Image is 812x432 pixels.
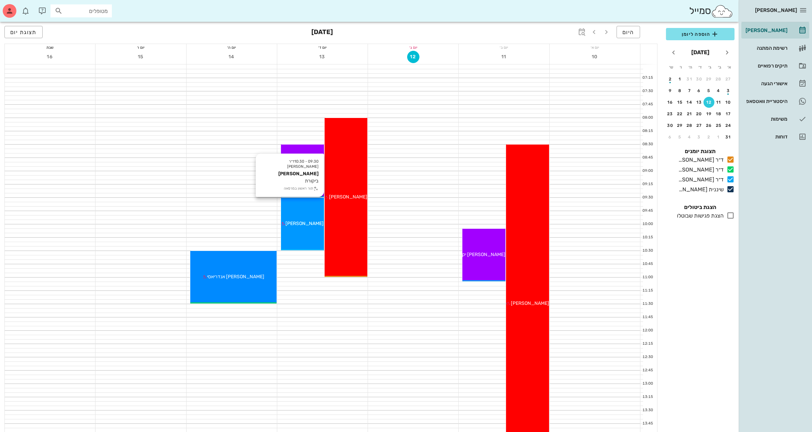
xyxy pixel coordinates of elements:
[5,44,95,51] div: שבת
[675,123,685,128] div: 29
[694,135,705,139] div: 3
[675,135,685,139] div: 5
[225,54,238,60] span: 14
[723,123,734,128] div: 24
[640,181,654,187] div: 09:15
[684,135,695,139] div: 4
[665,120,676,131] button: 30
[640,115,654,121] div: 08:00
[675,111,685,116] div: 22
[640,394,654,400] div: 13:15
[704,135,714,139] div: 2
[684,88,695,93] div: 7
[640,168,654,174] div: 09:00
[723,108,734,119] button: 17
[684,100,695,105] div: 14
[640,341,654,347] div: 12:15
[640,261,654,267] div: 10:45
[744,63,787,69] div: תיקים רפואיים
[674,212,724,220] div: הצגת פגישות שבוטלו
[640,128,654,134] div: 08:15
[713,111,724,116] div: 18
[744,81,787,86] div: אישורי הגעה
[694,100,705,105] div: 13
[704,88,714,93] div: 5
[640,421,654,427] div: 13:45
[135,54,147,60] span: 15
[329,194,367,200] span: [PERSON_NAME]
[723,74,734,85] button: 27
[640,381,654,387] div: 13:00
[704,108,714,119] button: 19
[713,88,724,93] div: 4
[640,354,654,360] div: 12:30
[725,61,734,73] th: א׳
[704,97,714,108] button: 12
[713,120,724,131] button: 25
[676,61,685,73] th: ו׳
[741,22,809,39] a: [PERSON_NAME]
[723,85,734,96] button: 3
[640,88,654,94] div: 07:30
[665,100,676,105] div: 16
[704,120,714,131] button: 26
[694,120,705,131] button: 27
[694,88,705,93] div: 6
[721,46,733,59] button: חודש שעבר
[741,58,809,74] a: תיקים רפואיים
[713,74,724,85] button: 28
[741,129,809,145] a: דוחות
[675,85,685,96] button: 8
[694,111,705,116] div: 20
[704,85,714,96] button: 5
[744,134,787,139] div: דוחות
[689,4,733,18] div: סמייל
[675,132,685,143] button: 5
[704,100,714,105] div: 12
[694,74,705,85] button: 30
[640,314,654,320] div: 11:45
[711,4,733,18] img: SmileCloud logo
[676,156,724,164] div: ד״ר [PERSON_NAME]
[550,44,640,51] div: יום א׳
[713,77,724,81] div: 28
[713,108,724,119] button: 18
[665,88,676,93] div: 9
[675,120,685,131] button: 29
[640,368,654,373] div: 12:45
[285,221,324,226] span: [PERSON_NAME]
[665,132,676,143] button: 6
[723,97,734,108] button: 10
[20,5,24,10] span: תג
[667,61,676,73] th: ש׳
[713,123,724,128] div: 25
[684,77,695,81] div: 31
[640,407,654,413] div: 13:30
[741,40,809,56] a: רשימת המתנה
[723,132,734,143] button: 31
[4,26,43,38] button: תצוגת יום
[723,100,734,105] div: 10
[686,61,695,73] th: ה׳
[704,132,714,143] button: 2
[665,97,676,108] button: 16
[676,176,724,184] div: ד״ר [PERSON_NAME]
[665,135,676,139] div: 6
[694,77,705,81] div: 30
[675,100,685,105] div: 15
[744,99,787,104] div: היסטוריית וואטסאפ
[225,51,238,63] button: 14
[622,29,634,35] span: היום
[704,111,714,116] div: 19
[694,108,705,119] button: 20
[589,51,601,63] button: 10
[713,135,724,139] div: 1
[665,123,676,128] div: 30
[755,7,797,13] span: [PERSON_NAME]
[640,208,654,214] div: 09:45
[704,123,714,128] div: 26
[640,235,654,240] div: 10:15
[704,74,714,85] button: 29
[207,274,264,280] span: [PERSON_NAME] אנדריאסי
[187,44,277,51] div: יום ה׳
